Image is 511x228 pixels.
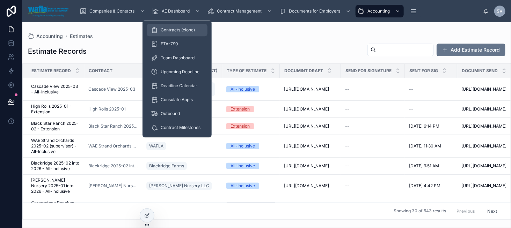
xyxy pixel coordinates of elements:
a: [PERSON_NAME] Nursery LLC [146,182,212,190]
a: [DATE] 9:51 AM [409,163,453,169]
a: -- [345,123,401,129]
span: Companies & Contacts [89,8,134,14]
span: Team Dashboard [161,55,195,61]
a: Cascade View 2025-03 [88,86,135,92]
span: [DATE] 6:14 PM [409,123,439,129]
span: -- [345,106,349,112]
a: -- [345,163,401,169]
div: All-Inclusive [231,183,255,189]
a: Blackridge 2025-02 into 2026 - All-Inclusive [31,160,80,172]
span: Blackridge Farms [149,163,184,169]
span: -- [409,106,413,112]
a: All-Inclusive [226,183,276,189]
a: Cascade View 2025-03 [88,86,138,92]
span: [URL][DOMAIN_NAME] [284,106,329,112]
a: High Rolls 2025-01 - Extension [31,104,80,115]
a: WAE Strand Orchards 2025-02 (supervisor) - All-Inclusive [31,138,80,154]
a: WAE Strand Orchards 2025-02 (supervisor) [88,143,138,149]
a: Black Star Ranch 2025-02 - Extension [31,121,80,132]
a: -- [345,106,401,112]
div: All-Inclusive [231,86,255,92]
a: [URL][DOMAIN_NAME] [284,86,337,92]
a: [PERSON_NAME] Nursery 2025-01 into 2026 [88,183,138,189]
span: AE Dashboard [162,8,190,14]
a: [URL][DOMAIN_NAME] [284,143,337,149]
span: Contract Management [217,8,262,14]
a: Companies & Contacts [78,5,148,17]
a: Outbound [147,107,207,120]
h1: Estimate Records [28,46,87,56]
span: [URL][DOMAIN_NAME] [461,86,506,92]
a: [DATE] 6:14 PM [409,123,453,129]
span: [URL][DOMAIN_NAME] [461,183,506,189]
span: Documents for Employers [289,8,340,14]
a: All-Inclusive [226,143,276,149]
a: [URL][DOMAIN_NAME] [284,163,337,169]
span: [URL][DOMAIN_NAME] [284,163,329,169]
a: [URL][DOMAIN_NAME] [284,123,337,129]
span: Deadline Calendar [161,83,197,89]
span: Showing 30 of 543 results [394,208,446,214]
a: Accounting [28,33,63,40]
span: Contract Milestones [161,125,200,130]
span: Accounting [367,8,390,14]
a: Team Dashboard [147,52,207,64]
a: [URL][DOMAIN_NAME] [284,106,337,112]
span: [DATE] 9:51 AM [409,163,439,169]
button: Add Estimate Record [437,44,505,56]
div: All-Inclusive [231,143,255,149]
a: Extension [226,123,276,129]
a: Contracts (clone) [147,24,207,36]
a: High Rolls 2025-01 [88,106,138,112]
span: -- [409,86,413,92]
a: [PERSON_NAME] Nursery LLC [146,180,218,191]
span: -- [345,123,349,129]
a: [URL][DOMAIN_NAME] [284,183,337,189]
a: Contract Management [205,5,276,17]
a: Replacement Worker [226,202,276,215]
a: [PERSON_NAME] Nursery 2025-01 into 2026 - All-Inclusive [31,177,80,194]
a: Blackridge 2025-02 into 2026 [88,163,138,169]
a: Contract Milestones [147,121,207,134]
a: Upcoming Deadline [147,66,207,78]
span: Sent for Sig [409,68,438,74]
a: Cornerstone Ranches 2025-01 - Replacement Worker [31,200,80,217]
a: All-Inclusive [226,86,276,92]
a: Extension [226,106,276,112]
span: [PERSON_NAME] Nursery LLC [149,183,209,189]
a: WAFLA [146,142,166,150]
a: Documents for Employers [277,5,354,17]
span: [URL][DOMAIN_NAME] [284,86,329,92]
span: [URL][DOMAIN_NAME] [284,143,329,149]
span: Cascade View 2025-03 - All-Inclusive [31,84,80,95]
a: [DATE] 11:30 AM [409,143,453,149]
a: Deadline Calendar [147,79,207,92]
div: Extension [231,123,250,129]
span: Consulate Appts [161,97,193,102]
a: Consulate Appts [147,93,207,106]
a: -- [345,86,401,92]
img: App logo [28,6,68,17]
a: Black Star Ranch 2025-02 [88,123,138,129]
span: [URL][DOMAIN_NAME] [284,183,329,189]
span: Send for Signature [345,68,392,74]
a: -- [409,106,453,112]
span: Type of Estimate [227,68,267,74]
a: WAFLA [146,140,218,152]
span: -- [345,86,349,92]
a: -- [409,86,453,92]
a: [DATE] 4:42 PM [409,183,453,189]
a: High Rolls 2025-01 [88,106,126,112]
span: [URL][DOMAIN_NAME] [461,143,506,149]
div: scrollable content [74,3,483,19]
